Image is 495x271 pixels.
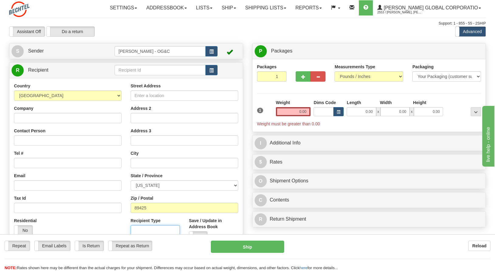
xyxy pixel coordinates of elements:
label: Save / Update in Address Book [189,218,238,230]
label: Email [14,173,25,179]
iframe: chat widget [481,104,494,166]
span: $ [255,156,267,168]
b: Reload [472,243,486,248]
label: No [189,232,208,241]
a: Ship [217,0,240,15]
label: Repeat [5,241,30,251]
a: [PERSON_NAME] Global Corporatio 2553 / [PERSON_NAME], [PERSON_NAME] [373,0,486,15]
label: Country [14,83,30,89]
label: Zip / Postal [131,195,153,201]
a: Lists [191,0,217,15]
label: Width [380,100,392,106]
label: Height [413,100,426,106]
label: Assistant Off [9,27,45,36]
span: x [410,107,414,116]
label: Do a return [46,27,95,36]
label: Address 3 [131,128,151,134]
label: Weight [276,100,290,106]
div: live help - online [5,4,56,11]
label: Street Address [131,83,161,89]
span: Weight must be greater than 0.00 [257,121,320,126]
span: 2553 / [PERSON_NAME], [PERSON_NAME] [377,9,423,15]
label: Address 2 [131,105,151,111]
a: IAdditional Info [255,137,484,149]
label: Is Return [75,241,104,251]
label: Length [347,100,361,106]
label: Repeat as Return [108,241,152,251]
input: Sender Id [115,46,206,56]
span: R [12,64,24,76]
img: logo2553.jpg [9,2,29,17]
span: R [255,213,267,225]
div: ... [471,107,481,116]
button: Reload [468,241,490,251]
a: R Recipient [12,64,103,76]
span: 1 [257,108,263,113]
span: Recipient [28,67,48,73]
a: RReturn Shipment [255,213,484,225]
span: Sender [28,48,44,53]
a: Reports [291,0,326,15]
span: [PERSON_NAME] Global Corporatio [382,5,478,10]
input: Recipient Id [115,65,206,75]
span: O [255,175,267,187]
label: Tax Id [14,195,26,201]
label: Measurements Type [335,64,375,70]
label: Email Labels [35,241,70,251]
label: Advanced [455,27,486,36]
label: State / Province [131,173,163,179]
a: $Rates [255,156,484,168]
span: Packages [271,48,292,53]
a: OShipment Options [255,175,484,187]
div: Support: 1 - 855 - 55 - 2SHIP [9,21,486,26]
input: Enter a location [131,90,238,101]
a: CContents [255,194,484,206]
a: Addressbook [142,0,191,15]
a: P Packages [255,45,484,57]
span: x [376,107,380,116]
label: Dims Code [314,100,336,106]
label: Packages [257,64,277,70]
label: Tel # [14,150,23,156]
span: S [12,45,24,57]
a: Settings [105,0,142,15]
label: No [14,225,33,235]
a: here [300,266,308,270]
span: P [255,45,267,57]
span: NOTE: [5,266,17,270]
label: Packaging [412,64,434,70]
span: C [255,194,267,206]
button: Ship [211,241,284,253]
label: Company [14,105,33,111]
label: City [131,150,139,156]
a: S Sender [12,45,115,57]
label: Residential [14,218,37,224]
label: Recipient Type [131,218,161,224]
label: Contact Person [14,128,45,134]
span: I [255,137,267,149]
a: Shipping lists [241,0,291,15]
